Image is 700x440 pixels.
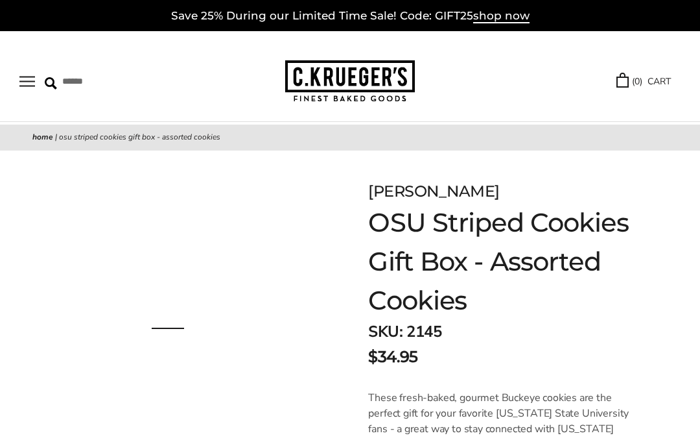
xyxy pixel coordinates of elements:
span: | [55,132,57,142]
a: Home [32,132,53,142]
img: C.KRUEGER'S [285,60,415,103]
span: $34.95 [368,345,417,369]
h1: OSU Striped Cookies Gift Box - Assorted Cookies [368,203,635,320]
input: Search [45,71,178,92]
span: OSU Striped Cookies Gift Box - Assorted Cookies [59,132,220,142]
img: Search [45,77,57,90]
strong: SKU: [368,321,402,342]
nav: breadcrumbs [32,131,668,144]
a: Save 25% During our Limited Time Sale! Code: GIFT25shop now [171,9,530,23]
div: [PERSON_NAME] [368,180,635,203]
span: shop now [473,9,530,23]
span: 2145 [406,321,441,342]
a: (0) CART [616,74,671,89]
button: Open navigation [19,76,35,87]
